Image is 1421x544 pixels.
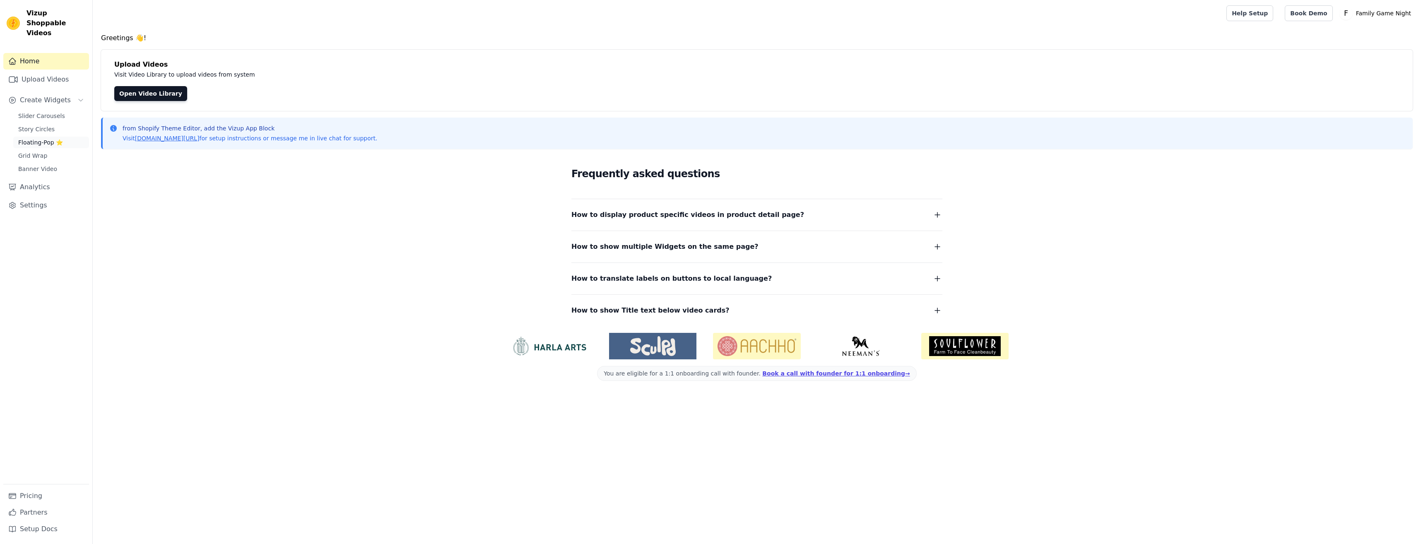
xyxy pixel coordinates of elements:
[817,336,905,356] img: Neeman's
[571,305,942,316] button: How to show Title text below video cards?
[713,333,800,359] img: Aachho
[571,209,804,221] span: How to display product specific videos in product detail page?
[762,370,910,377] a: Book a call with founder for 1:1 onboarding
[123,124,377,132] p: from Shopify Theme Editor, add the Vizup App Block
[3,504,89,521] a: Partners
[18,165,57,173] span: Banner Video
[114,86,187,101] a: Open Video Library
[18,125,55,133] span: Story Circles
[3,197,89,214] a: Settings
[7,17,20,30] img: Vizup
[571,273,772,284] span: How to translate labels on buttons to local language?
[3,53,89,70] a: Home
[3,179,89,195] a: Analytics
[1285,5,1332,21] a: Book Demo
[13,163,89,175] a: Banner Video
[18,138,63,147] span: Floating-Pop ⭐
[3,521,89,537] a: Setup Docs
[1339,6,1414,21] button: F Family Game Night
[3,71,89,88] a: Upload Videos
[18,152,47,160] span: Grid Wrap
[609,336,696,356] img: Sculpd US
[114,60,1399,70] h4: Upload Videos
[505,336,592,356] img: HarlaArts
[13,110,89,122] a: Slider Carousels
[571,241,942,253] button: How to show multiple Widgets on the same page?
[571,273,942,284] button: How to translate labels on buttons to local language?
[20,95,71,105] span: Create Widgets
[571,305,730,316] span: How to show Title text below video cards?
[114,70,485,79] p: Visit Video Library to upload videos from system
[921,333,1009,359] img: Soulflower
[135,135,200,142] a: [DOMAIN_NAME][URL]
[1353,6,1414,21] p: Family Game Night
[18,112,65,120] span: Slider Carousels
[1226,5,1273,21] a: Help Setup
[3,92,89,108] button: Create Widgets
[1344,9,1348,17] text: F
[26,8,86,38] span: Vizup Shoppable Videos
[571,241,759,253] span: How to show multiple Widgets on the same page?
[13,150,89,161] a: Grid Wrap
[571,209,942,221] button: How to display product specific videos in product detail page?
[3,488,89,504] a: Pricing
[123,134,377,142] p: Visit for setup instructions or message me in live chat for support.
[13,123,89,135] a: Story Circles
[13,137,89,148] a: Floating-Pop ⭐
[101,33,1413,43] h4: Greetings 👋!
[571,166,942,182] h2: Frequently asked questions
